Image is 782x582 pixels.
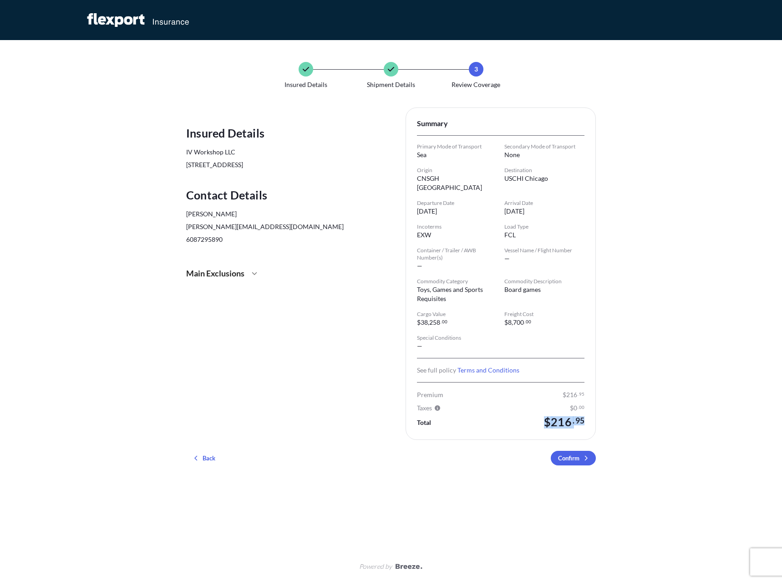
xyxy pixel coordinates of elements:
span: $ [563,392,566,398]
span: Review Coverage [452,80,500,89]
span: Special Conditions [417,334,497,342]
span: 216 [551,416,572,428]
span: 3 [474,65,478,74]
span: — [504,254,510,263]
span: None [504,150,520,159]
span: Toys, Games and Sports Requisites [417,285,497,303]
span: Incoterms [417,223,497,230]
span: 00 [442,320,447,323]
span: Summary [417,119,584,128]
span: Freight Cost [504,311,584,318]
span: 38 [421,319,428,326]
span: , [428,319,429,326]
span: $ [570,405,574,411]
span: sea [417,150,427,159]
span: [DATE] [504,207,524,216]
button: Confirm [551,451,596,465]
span: Premium [417,390,443,399]
span: 0 [574,405,577,411]
span: 95 [575,418,584,424]
span: $ [544,416,551,428]
span: Destination [504,167,584,174]
span: Commodity Category [417,278,497,285]
span: $ [504,319,508,326]
span: EXW [417,230,431,240]
span: — [417,342,422,351]
div: Main Exclusions [186,262,376,284]
span: 00 [579,406,584,409]
span: IV Workshop LLC [186,148,264,157]
span: . [573,418,574,424]
span: CNSGH [GEOGRAPHIC_DATA] [417,174,497,192]
span: 95 [579,393,584,396]
span: 700 [513,319,524,326]
span: Load Type [504,223,584,230]
span: 6087295890 [186,235,344,244]
span: Main Exclusions [186,268,244,279]
span: Departure Date [417,199,497,207]
span: [DATE] [417,207,437,216]
span: Insured Details [186,126,264,140]
span: Commodity Description [504,278,584,285]
span: Contact Details [186,188,344,202]
span: Origin [417,167,497,174]
p: Confirm [558,454,579,463]
span: FCL [504,230,516,240]
span: Insured Details [284,80,327,89]
span: Taxes [417,403,432,413]
span: Board games [504,285,541,294]
span: 258 [429,319,440,326]
span: Arrival Date [504,199,584,207]
a: Terms and Conditions [457,366,519,374]
span: Primary Mode of Transport [417,143,497,150]
span: USCHI Chicago [504,174,548,183]
span: . [524,320,525,323]
span: Total [417,418,431,427]
span: See full policy [417,366,584,375]
span: 216 [566,392,577,398]
span: — [417,261,422,271]
span: [PERSON_NAME] [186,209,344,219]
span: 00 [526,320,531,323]
span: Container / Trailer / AWB Number(s) [417,247,497,261]
span: [PERSON_NAME][EMAIL_ADDRESS][DOMAIN_NAME] [186,222,344,231]
span: , [512,319,513,326]
span: Cargo Value [417,311,497,318]
p: Back [203,454,215,463]
span: 8 [508,319,512,326]
span: Powered by [359,562,392,571]
span: Vessel Name / Flight Number [504,247,584,254]
span: Shipment Details [367,80,415,89]
span: $ [417,319,421,326]
span: [STREET_ADDRESS] [186,160,264,169]
span: Secondary Mode of Transport [504,143,584,150]
button: Back [186,451,223,465]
